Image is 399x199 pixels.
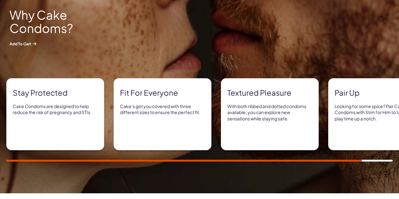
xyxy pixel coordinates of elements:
strong: Fit for everyone [120,87,205,98]
p: With both ribbed and dotted condoms available, you can explore new sensations while staying safe. [227,103,312,122]
strong: Textured pleasure [227,87,312,98]
span: Add to Cart [10,41,86,47]
strong: Stay protected [13,87,98,98]
p: Cake Condoms are designed to help reduce the risk of pregnancy and STIs. [13,103,98,116]
h2: Why Cake Condoms? [10,8,86,35]
p: Cake’s got you covered with three different sizes to ensure the perfect fit. [120,103,205,116]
